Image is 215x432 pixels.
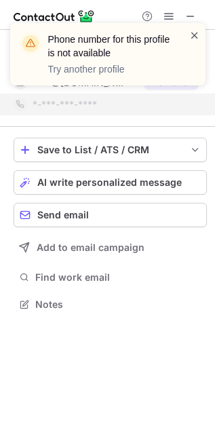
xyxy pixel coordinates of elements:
button: Add to email campaign [14,235,207,260]
button: Find work email [14,268,207,287]
p: Try another profile [48,62,173,76]
img: warning [20,33,41,54]
span: AI write personalized message [37,177,182,188]
button: AI write personalized message [14,170,207,195]
span: Notes [35,298,201,311]
button: save-profile-one-click [14,138,207,162]
img: ContactOut v5.3.10 [14,8,95,24]
button: Notes [14,295,207,314]
header: Phone number for this profile is not available [48,33,173,60]
span: Find work email [35,271,201,283]
span: Send email [37,210,89,220]
button: Send email [14,203,207,227]
div: Save to List / ATS / CRM [37,144,183,155]
span: Add to email campaign [37,242,144,253]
